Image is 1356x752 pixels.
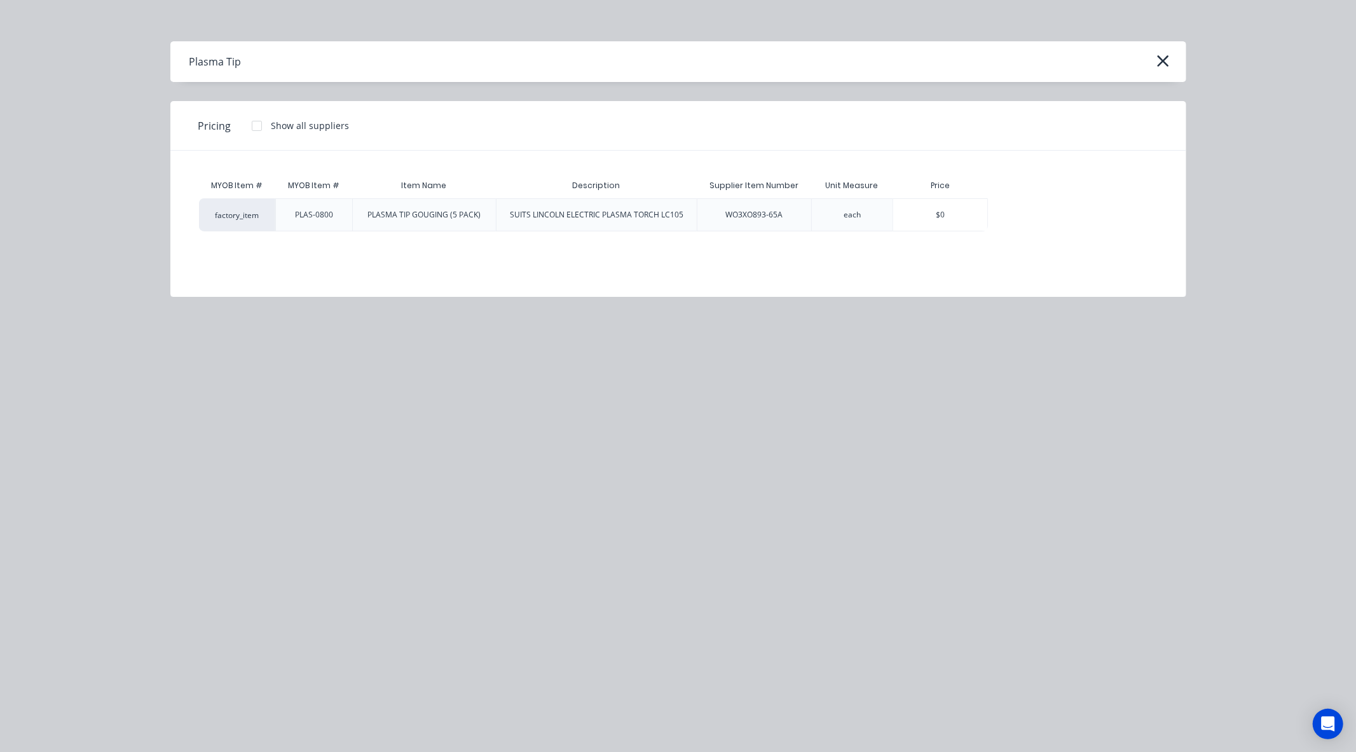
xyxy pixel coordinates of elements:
[510,209,683,221] div: SUITS LINCOLN ELECTRIC PLASMA TORCH LC105
[562,170,630,202] div: Description
[893,199,987,231] div: $0
[367,209,481,221] div: PLASMA TIP GOUGING (5 PACK)
[726,209,783,221] div: WO3XO893-65A
[844,209,861,221] div: each
[391,170,456,202] div: Item Name
[278,170,350,202] div: MYOB Item #
[199,198,275,231] div: factory_item
[1313,709,1343,739] div: Open Intercom Messenger
[189,54,242,69] div: Plasma Tip
[199,173,275,198] div: MYOB Item #
[699,170,809,202] div: Supplier Item Number
[271,119,350,132] div: Show all suppliers
[893,173,988,198] div: Price
[198,118,231,133] span: Pricing
[295,209,333,221] div: PLAS-0800
[816,170,889,202] div: Unit Measure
